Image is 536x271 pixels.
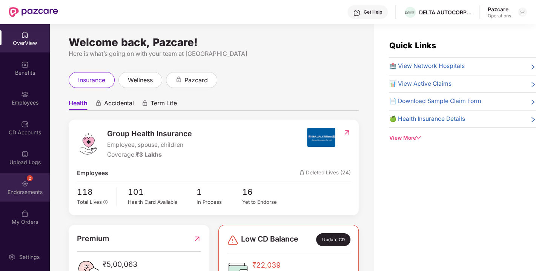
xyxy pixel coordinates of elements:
div: Pazcare [488,6,511,13]
img: insurerIcon [307,128,335,147]
span: insurance [78,75,105,85]
span: wellness [128,75,153,85]
div: animation [141,100,148,107]
span: Low CD Balance [241,233,298,246]
img: svg+xml;base64,PHN2ZyBpZD0iSG9tZSIgeG1sbnM9Imh0dHA6Ly93d3cudzMub3JnLzIwMDAvc3ZnIiB3aWR0aD0iMjAiIG... [21,31,29,38]
img: svg+xml;base64,PHN2ZyBpZD0iRGFuZ2VyLTMyeDMyIiB4bWxucz0iaHR0cDovL3d3dy53My5vcmcvMjAwMC9zdmciIHdpZH... [227,234,239,246]
span: 118 [77,186,111,198]
span: Premium [77,233,109,245]
span: down [416,135,421,140]
span: ₹3 Lakhs [136,151,162,158]
div: Health Card Available [128,198,197,206]
img: Picture1.png [405,11,416,15]
span: Employees [77,169,108,178]
span: pazcard [184,75,208,85]
span: right [530,63,536,71]
span: 📄 Download Sample Claim Form [389,97,481,106]
div: Operations [488,13,511,19]
img: logo [77,132,100,155]
div: Update CD [316,233,350,246]
div: animation [175,76,182,83]
img: svg+xml;base64,PHN2ZyBpZD0iU2V0dGluZy0yMHgyMCIgeG1sbnM9Imh0dHA6Ly93d3cudzMub3JnLzIwMDAvc3ZnIiB3aW... [8,253,15,261]
div: Get Help [364,9,382,15]
div: Yet to Endorse [242,198,288,206]
div: Settings [17,253,42,261]
span: right [530,98,536,106]
img: svg+xml;base64,PHN2ZyBpZD0iQmVuZWZpdHMiIHhtbG5zPSJodHRwOi8vd3d3LnczLm9yZy8yMDAwL3N2ZyIgd2lkdGg9Ij... [21,61,29,68]
img: svg+xml;base64,PHN2ZyBpZD0iSGVscC0zMngzMiIgeG1sbnM9Imh0dHA6Ly93d3cudzMub3JnLzIwMDAvc3ZnIiB3aWR0aD... [353,9,361,17]
span: 📊 View Active Claims [389,79,451,89]
div: Welcome back, Pazcare! [69,39,359,45]
span: Total Lives [77,199,102,205]
span: Group Health Insurance [107,128,192,140]
img: svg+xml;base64,PHN2ZyBpZD0iQ0RfQWNjb3VudHMiIGRhdGEtbmFtZT0iQ0QgQWNjb3VudHMiIHhtbG5zPSJodHRwOi8vd3... [21,120,29,128]
span: Accidental [104,99,134,110]
img: svg+xml;base64,PHN2ZyBpZD0iRW1wbG95ZWVzIiB4bWxucz0iaHR0cDovL3d3dy53My5vcmcvMjAwMC9zdmciIHdpZHRoPS... [21,91,29,98]
span: Health [69,99,88,110]
span: Quick Links [389,40,436,50]
img: RedirectIcon [193,233,201,245]
div: 2 [27,175,33,181]
img: svg+xml;base64,PHN2ZyBpZD0iTXlfT3JkZXJzIiBkYXRhLW5hbWU9Ik15IE9yZGVycyIgeG1sbnM9Imh0dHA6Ly93d3cudz... [21,210,29,217]
img: svg+xml;base64,PHN2ZyBpZD0iRHJvcGRvd24tMzJ4MzIiIHhtbG5zPSJodHRwOi8vd3d3LnczLm9yZy8yMDAwL3N2ZyIgd2... [519,9,525,15]
img: svg+xml;base64,PHN2ZyBpZD0iRW5kb3JzZW1lbnRzIiB4bWxucz0iaHR0cDovL3d3dy53My5vcmcvMjAwMC9zdmciIHdpZH... [21,180,29,188]
span: Employee, spouse, children [107,140,192,150]
div: View More [389,134,536,142]
span: info-circle [103,200,108,205]
span: Deleted Lives (24) [299,169,351,178]
div: DELTA AUTOCORP PRIVATE LIMITED [419,9,472,16]
span: right [530,116,536,124]
span: 🍏 Health Insurance Details [389,114,465,124]
span: 1 [197,186,242,198]
img: deleteIcon [299,170,304,175]
div: In Process [197,198,242,206]
div: Here is what’s going on with your team at [GEOGRAPHIC_DATA] [69,49,359,59]
img: RedirectIcon [343,129,351,136]
div: animation [95,100,102,107]
div: Coverage: [107,150,192,160]
img: New Pazcare Logo [9,7,58,17]
span: 🏥 View Network Hospitals [389,62,464,71]
img: svg+xml;base64,PHN2ZyBpZD0iVXBsb2FkX0xvZ3MiIGRhdGEtbmFtZT0iVXBsb2FkIExvZ3MiIHhtbG5zPSJodHRwOi8vd3... [21,150,29,158]
span: 16 [242,186,288,198]
span: right [530,81,536,89]
span: ₹22,039 [252,259,304,271]
span: ₹5,00,063 [103,259,149,270]
span: 101 [128,186,197,198]
span: Term Life [151,99,177,110]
